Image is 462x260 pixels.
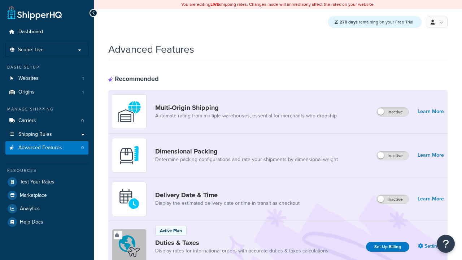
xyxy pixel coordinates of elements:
span: Marketplace [20,192,47,199]
a: Dimensional Packing [155,147,338,155]
span: Dashboard [18,29,43,35]
a: Analytics [5,202,88,215]
a: Automate rating from multiple warehouses, essential for merchants who dropship [155,112,337,120]
label: Inactive [377,195,409,204]
a: Display rates for international orders with accurate duties & taxes calculations [155,247,328,255]
a: Duties & Taxes [155,239,328,247]
strong: 278 days [340,19,358,25]
a: Dashboard [5,25,88,39]
li: Advanced Features [5,141,88,155]
li: Carriers [5,114,88,127]
a: Origins1 [5,86,88,99]
a: Determine packing configurations and rate your shipments by dimensional weight [155,156,338,163]
img: gfkeb5ejjkALwAAAABJRU5ErkJggg== [117,186,142,212]
li: Origins [5,86,88,99]
span: Test Your Rates [20,179,55,185]
div: Resources [5,168,88,174]
span: Origins [18,89,35,95]
button: Open Resource Center [437,235,455,253]
span: 1 [82,89,84,95]
span: 1 [82,75,84,82]
span: Advanced Features [18,145,62,151]
div: Basic Setup [5,64,88,70]
h1: Advanced Features [108,42,194,56]
span: 0 [81,118,84,124]
a: Set Up Billing [366,242,409,252]
div: Manage Shipping [5,106,88,112]
b: LIVE [210,1,219,8]
a: Learn More [418,150,444,160]
a: Websites1 [5,72,88,85]
span: Shipping Rules [18,131,52,138]
a: Learn More [418,107,444,117]
li: Websites [5,72,88,85]
a: Learn More [418,194,444,204]
span: Carriers [18,118,36,124]
label: Inactive [377,108,409,116]
img: WatD5o0RtDAAAAAElFTkSuQmCC [117,99,142,124]
span: remaining on your Free Trial [340,19,413,25]
a: Delivery Date & Time [155,191,301,199]
a: Display the estimated delivery date or time in transit as checkout. [155,200,301,207]
span: Scope: Live [18,47,44,53]
div: Recommended [108,75,159,83]
span: Websites [18,75,39,82]
img: DTVBYsAAAAAASUVORK5CYII= [117,143,142,168]
p: Active Plan [160,227,182,234]
a: Multi-Origin Shipping [155,104,337,112]
a: Settings [418,241,444,251]
span: 0 [81,145,84,151]
a: Help Docs [5,216,88,229]
a: Carriers0 [5,114,88,127]
a: Marketplace [5,189,88,202]
span: Analytics [20,206,40,212]
label: Inactive [377,151,409,160]
span: Help Docs [20,219,43,225]
a: Shipping Rules [5,128,88,141]
a: Advanced Features0 [5,141,88,155]
a: Test Your Rates [5,175,88,188]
